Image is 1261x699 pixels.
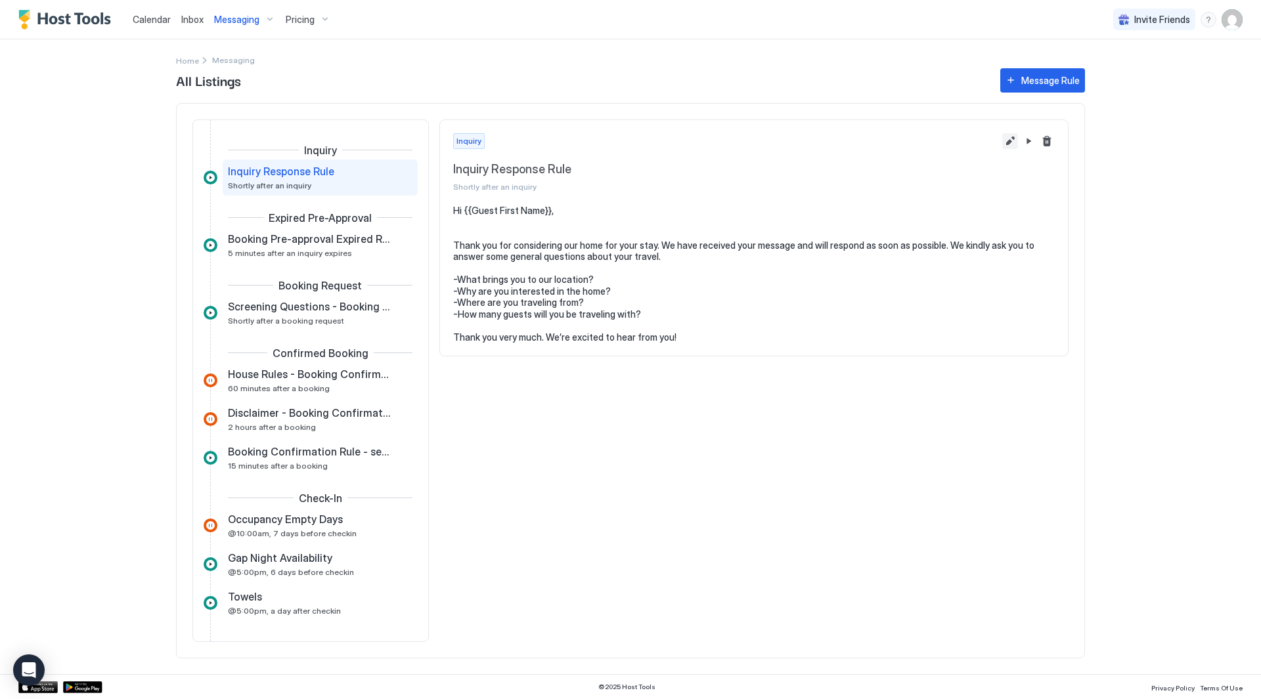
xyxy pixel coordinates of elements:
[1151,684,1195,692] span: Privacy Policy
[228,567,354,577] span: @5:00pm, 6 days before checkin
[228,422,316,432] span: 2 hours after a booking
[228,445,391,458] span: Booking Confirmation Rule - security and access
[453,162,997,177] span: Inquiry Response Rule
[299,492,342,505] span: Check-In
[228,606,341,616] span: @5:00pm, a day after checkin
[1021,74,1080,87] div: Message Rule
[18,681,58,693] a: App Store
[228,180,311,190] span: Shortly after an inquiry
[1039,133,1055,149] button: Delete message rule
[228,590,262,603] span: Towels
[228,528,357,538] span: @10:00am, 7 days before checkin
[286,14,315,26] span: Pricing
[228,232,391,245] span: Booking Pre-approval Expired Rule
[598,683,655,691] span: © 2025 Host Tools
[304,144,337,157] span: Inquiry
[1201,12,1216,28] div: menu
[13,654,45,686] div: Open Intercom Messenger
[1222,9,1243,30] div: User profile
[1021,133,1036,149] button: Pause Message Rule
[228,300,391,313] span: Screening Questions - Booking Request Response Rule
[453,182,997,192] span: Shortly after an inquiry
[228,551,332,564] span: Gap Night Availability
[453,205,1055,343] pre: Hi {{Guest First Name}}, Thank you for considering our home for your stay. We have received your ...
[18,10,117,30] a: Host Tools Logo
[1000,68,1085,93] button: Message Rule
[1134,14,1190,26] span: Invite Friends
[228,383,330,393] span: 60 minutes after a booking
[133,14,171,25] span: Calendar
[176,53,199,67] div: Breadcrumb
[176,56,199,66] span: Home
[181,12,204,26] a: Inbox
[228,165,334,178] span: Inquiry Response Rule
[269,211,372,224] span: Expired Pre-Approval
[278,279,362,292] span: Booking Request
[63,681,102,693] a: Google Play Store
[1200,684,1243,692] span: Terms Of Use
[273,347,368,360] span: Confirmed Booking
[228,248,352,258] span: 5 minutes after an inquiry expires
[176,70,987,90] span: All Listings
[228,406,391,419] span: Disclaimer - Booking Confirmation Rule to Guest
[1002,133,1018,149] button: Edit message rule
[214,14,259,26] span: Messaging
[228,461,328,471] span: 15 minutes after a booking
[228,368,391,381] span: House Rules - Booking Confirmation Rule
[456,135,481,147] span: Inquiry
[176,53,199,67] a: Home
[133,12,171,26] a: Calendar
[212,55,255,65] span: Breadcrumb
[228,316,344,326] span: Shortly after a booking request
[181,14,204,25] span: Inbox
[1200,680,1243,694] a: Terms Of Use
[1151,680,1195,694] a: Privacy Policy
[228,513,343,526] span: Occupancy Empty Days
